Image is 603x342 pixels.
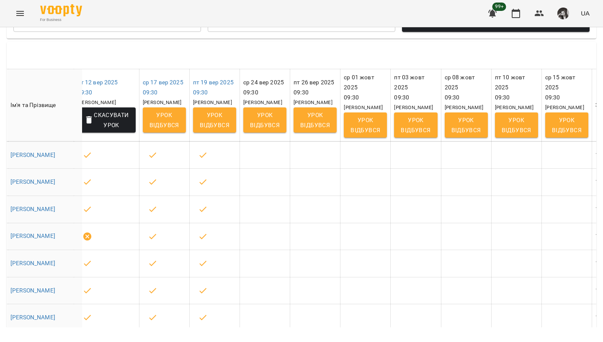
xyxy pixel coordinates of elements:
th: ср 08 жовт 2025 09:30 [441,69,491,141]
button: Урок відбувся [243,107,286,133]
button: Урок відбувся [445,112,488,138]
button: Урок відбувся [344,112,387,138]
span: Урок відбувся [300,110,330,130]
span: [PERSON_NAME] [294,99,332,105]
span: [PERSON_NAME] [143,99,182,105]
span: [PERSON_NAME] [394,104,433,110]
th: пт 10 жовт 2025 09:30 [491,69,541,141]
span: Урок відбувся [149,110,179,130]
button: Урок відбувся [193,107,236,133]
a: [PERSON_NAME] [10,314,55,321]
button: Скасувати Урок [77,107,136,133]
a: [PERSON_NAME] [10,178,55,185]
button: Урок відбувся [143,107,186,133]
button: Урок відбувся [495,112,538,138]
th: пт 03 жовт 2025 09:30 [391,69,441,141]
span: Урок відбувся [350,115,380,135]
span: [PERSON_NAME] [344,104,383,110]
a: [PERSON_NAME] [10,287,55,294]
span: [PERSON_NAME] [193,99,232,105]
button: Урок відбувся [294,107,337,133]
button: Урок відбувся [545,112,588,138]
a: [PERSON_NAME] [10,232,55,239]
img: 0dd478c4912f2f2e7b05d6c829fd2aac.png [557,8,569,19]
div: Ім'я та Прізвище [10,100,79,110]
span: Урок відбувся [451,115,481,135]
span: Скасувати Урок [84,110,129,130]
a: [PERSON_NAME] [10,260,55,266]
th: ср 01 жовт 2025 09:30 [340,69,391,141]
button: Menu [10,3,30,23]
a: ср 17 вер 202509:30 [143,79,183,96]
span: For Business [40,17,82,23]
span: Урок відбувся [200,110,229,130]
a: пт 19 вер 202509:30 [193,79,234,96]
span: Урок відбувся [502,115,531,135]
span: 99+ [492,3,506,11]
th: ср 24 вер 2025 09:30 [240,69,290,141]
button: UA [577,5,593,21]
th: пт 26 вер 2025 09:30 [290,69,340,141]
img: Voopty Logo [40,4,82,16]
th: ср 15 жовт 2025 09:30 [541,69,592,141]
button: Урок відбувся [394,112,437,138]
span: [PERSON_NAME] [495,104,534,110]
span: Урок відбувся [250,110,280,130]
span: [PERSON_NAME] [77,99,116,105]
a: [PERSON_NAME] [10,151,55,158]
span: [PERSON_NAME] [243,99,282,105]
span: [PERSON_NAME] [545,104,584,110]
span: UA [581,9,590,18]
a: [PERSON_NAME] [10,206,55,212]
a: пт 12 вер 202509:30 [77,79,118,96]
span: Урок відбувся [552,115,582,135]
span: Урок відбувся [401,115,430,135]
span: [PERSON_NAME] [445,104,484,110]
